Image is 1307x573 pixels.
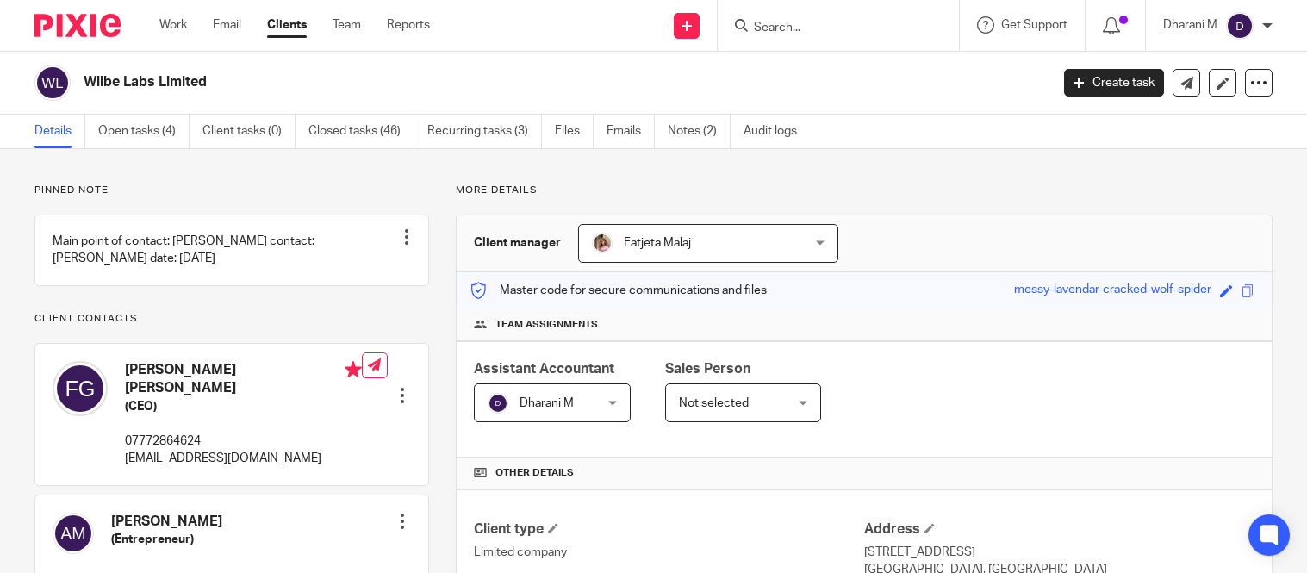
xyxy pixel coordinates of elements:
[474,520,864,539] h4: Client type
[308,115,414,148] a: Closed tasks (46)
[1163,16,1217,34] p: Dharani M
[456,184,1273,197] p: More details
[159,16,187,34] a: Work
[1064,69,1164,97] a: Create task
[474,544,864,561] p: Limited company
[474,362,614,376] span: Assistant Accountant
[488,393,508,414] img: svg%3E
[520,397,574,409] span: Dharani M
[470,282,767,299] p: Master code for secure communications and files
[864,544,1254,561] p: [STREET_ADDRESS]
[592,233,613,253] img: MicrosoftTeams-image%20(5).png
[202,115,296,148] a: Client tasks (0)
[624,237,691,249] span: Fatjeta Malaj
[34,14,121,37] img: Pixie
[668,115,731,148] a: Notes (2)
[495,466,574,480] span: Other details
[125,450,362,467] p: [EMAIL_ADDRESS][DOMAIN_NAME]
[333,16,361,34] a: Team
[111,531,222,548] h5: (Entrepreneur)
[427,115,542,148] a: Recurring tasks (3)
[387,16,430,34] a: Reports
[555,115,594,148] a: Files
[474,234,561,252] h3: Client manager
[1001,19,1067,31] span: Get Support
[345,361,362,378] i: Primary
[665,362,750,376] span: Sales Person
[34,65,71,101] img: svg%3E
[213,16,241,34] a: Email
[752,21,907,36] input: Search
[125,361,362,398] h4: [PERSON_NAME] [PERSON_NAME]
[1014,281,1211,301] div: messy-lavendar-cracked-wolf-spider
[1226,12,1254,40] img: svg%3E
[34,312,429,326] p: Client contacts
[125,433,362,450] p: 07772864624
[53,513,94,554] img: svg%3E
[84,73,847,91] h2: Wilbe Labs Limited
[864,520,1254,539] h4: Address
[34,184,429,197] p: Pinned note
[679,397,749,409] span: Not selected
[111,513,222,531] h4: [PERSON_NAME]
[495,318,598,332] span: Team assignments
[607,115,655,148] a: Emails
[53,361,108,416] img: svg%3E
[744,115,810,148] a: Audit logs
[267,16,307,34] a: Clients
[125,398,362,415] h5: (CEO)
[98,115,190,148] a: Open tasks (4)
[34,115,85,148] a: Details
